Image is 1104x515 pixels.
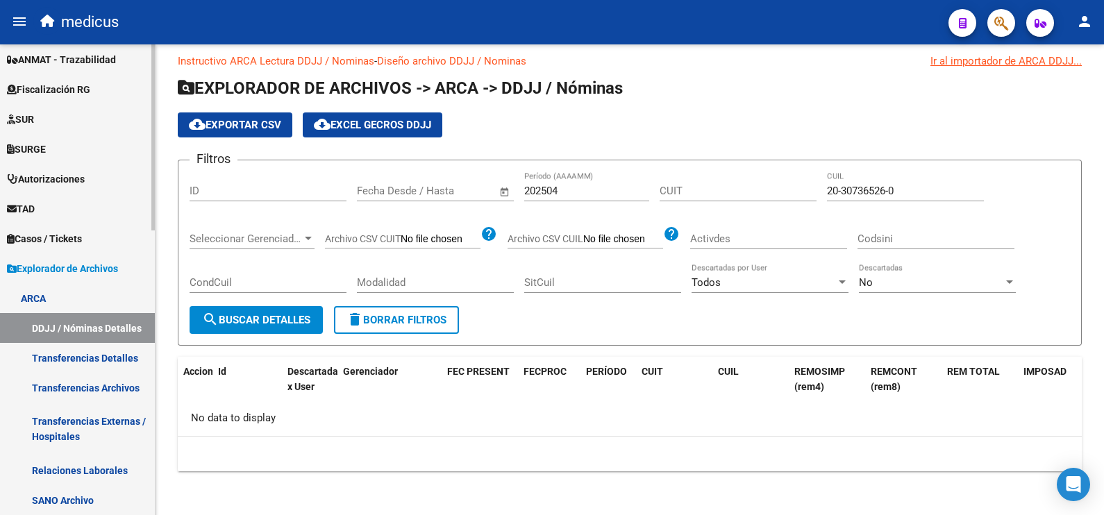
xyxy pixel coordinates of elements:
span: TAD [7,201,35,217]
span: Descartada x User [287,366,338,393]
span: Borrar Filtros [346,314,446,326]
span: SUR [7,112,34,127]
span: Buscar Detalles [202,314,310,326]
mat-icon: delete [346,311,363,328]
span: CUIL [718,366,739,377]
span: FECPROC [524,366,567,377]
mat-icon: cloud_download [189,116,206,133]
input: Fecha fin [426,185,493,197]
datatable-header-cell: Accion [178,357,212,403]
datatable-header-cell: PERÍODO [580,357,636,403]
div: Ir al importador de ARCA DDJJ... [930,53,1082,69]
mat-icon: help [663,226,680,242]
mat-icon: cloud_download [314,116,331,133]
mat-icon: menu [11,13,28,30]
span: Autorizaciones [7,171,85,187]
datatable-header-cell: REMOSIMP (rem4) [789,357,865,403]
h3: Filtros [190,149,237,169]
datatable-header-cell: REM TOTAL [942,357,1018,403]
span: No [859,276,873,289]
input: Archivo CSV CUIT [401,233,480,246]
mat-icon: person [1076,13,1093,30]
span: IMPOSAD [1023,366,1067,377]
datatable-header-cell: CUIL [712,357,789,403]
span: Todos [692,276,721,289]
span: Fiscalización RG [7,82,90,97]
div: Open Intercom Messenger [1057,468,1090,501]
datatable-header-cell: IMPOSAD [1018,357,1094,403]
span: PERÍODO [586,366,627,377]
span: Gerenciador [343,366,398,377]
datatable-header-cell: CUIT [636,357,712,403]
span: EXPLORADOR DE ARCHIVOS -> ARCA -> DDJJ / Nóminas [178,78,623,98]
button: Borrar Filtros [334,306,459,334]
span: Explorador de Archivos [7,261,118,276]
datatable-header-cell: Gerenciador [337,357,442,403]
span: Archivo CSV CUIL [508,233,583,244]
span: SURGE [7,142,46,157]
span: Archivo CSV CUIT [325,233,401,244]
a: Diseño archivo DDJJ / Nominas [377,55,526,67]
span: Casos / Tickets [7,231,82,246]
button: Open calendar [497,184,513,200]
span: REMCONT (rem8) [871,366,917,393]
datatable-header-cell: FEC PRESENT [442,357,518,403]
span: REMOSIMP (rem4) [794,366,845,393]
span: ANMAT - Trazabilidad [7,52,116,67]
datatable-header-cell: Id [212,357,282,403]
span: Accion [183,366,213,377]
span: Seleccionar Gerenciador [190,233,302,245]
datatable-header-cell: REMCONT (rem8) [865,357,942,403]
mat-icon: search [202,311,219,328]
button: EXCEL GECROS DDJJ [303,112,442,137]
datatable-header-cell: FECPROC [518,357,580,403]
span: Exportar CSV [189,119,281,131]
span: FEC PRESENT [447,366,510,377]
mat-icon: help [480,226,497,242]
span: medicus [61,7,119,37]
span: REM TOTAL [947,366,1000,377]
input: Archivo CSV CUIL [583,233,663,246]
a: Instructivo ARCA Lectura DDJJ / Nominas [178,55,374,67]
input: Fecha inicio [357,185,413,197]
p: - [178,53,1082,69]
span: CUIT [642,366,663,377]
div: No data to display [178,401,1082,436]
button: Exportar CSV [178,112,292,137]
span: EXCEL GECROS DDJJ [314,119,431,131]
datatable-header-cell: Descartada x User [282,357,337,403]
button: Buscar Detalles [190,306,323,334]
span: Id [218,366,226,377]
